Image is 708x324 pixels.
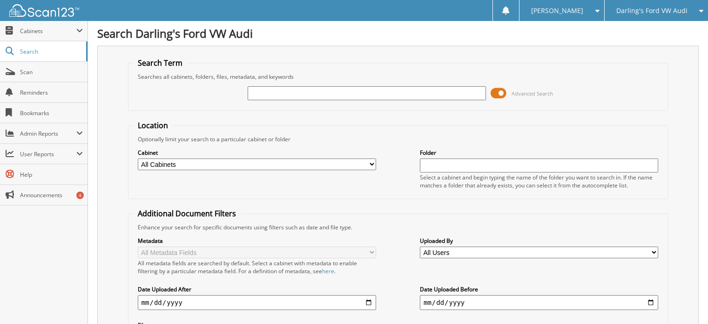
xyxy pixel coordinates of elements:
span: Advanced Search [512,90,553,97]
img: scan123-logo-white.svg [9,4,79,17]
span: Search [20,48,81,55]
span: Scan [20,68,83,76]
legend: Location [133,120,173,131]
div: Searches all cabinets, folders, files, metadata, and keywords [133,73,663,81]
input: start [138,295,376,310]
a: here [322,267,334,275]
div: Optionally limit your search to a particular cabinet or folder [133,135,663,143]
div: Select a cabinet and begin typing the name of the folder you want to search in. If the name match... [420,173,658,189]
div: Enhance your search for specific documents using filters such as date and file type. [133,223,663,231]
label: Folder [420,149,658,157]
input: end [420,295,658,310]
iframe: Chat Widget [661,279,708,324]
span: [PERSON_NAME] [531,8,583,14]
h1: Search Darling's Ford VW Audi [97,26,699,41]
legend: Search Term [133,58,187,68]
label: Date Uploaded After [138,285,376,293]
span: Admin Reports [20,130,76,138]
label: Cabinet [138,149,376,157]
div: 4 [76,192,84,199]
legend: Additional Document Filters [133,208,241,219]
label: Metadata [138,237,376,245]
label: Date Uploaded Before [420,285,658,293]
span: User Reports [20,150,76,158]
span: Bookmarks [20,109,83,117]
div: All metadata fields are searched by default. Select a cabinet with metadata to enable filtering b... [138,259,376,275]
span: Cabinets [20,27,76,35]
span: Help [20,171,83,179]
label: Uploaded By [420,237,658,245]
span: Reminders [20,89,83,97]
span: Announcements [20,191,83,199]
span: Darling's Ford VW Audi [616,8,688,14]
